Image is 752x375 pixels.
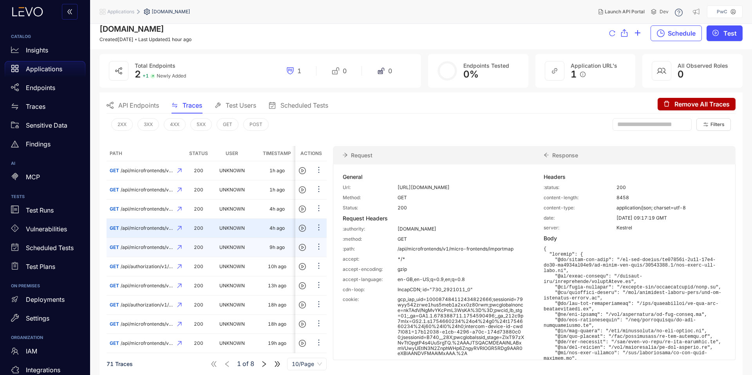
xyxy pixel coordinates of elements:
[110,302,119,308] span: GET
[111,118,133,131] button: 2XX
[315,262,323,271] span: ellipsis
[315,185,323,194] span: ellipsis
[544,215,616,221] p: date:
[26,263,55,270] p: Test Plans
[185,200,212,219] td: 200
[185,238,212,257] td: 200
[11,195,79,199] h6: TESTS
[634,29,641,38] span: plus
[299,184,311,196] button: play-circle
[315,281,323,290] span: ellipsis
[121,245,175,250] span: /api/microfrontends/v1/micro-frontends/importmap
[110,187,119,193] span: GET
[152,9,190,14] span: [DOMAIN_NAME]
[343,195,397,200] p: Method:
[398,236,525,242] p: GET
[315,184,323,196] button: ellipsis
[668,30,696,37] span: Schedule
[315,224,323,233] span: ellipsis
[710,122,725,127] span: Filters
[592,5,651,18] button: Launch API Portal
[26,47,48,54] p: Insights
[185,315,212,334] td: 200
[26,65,62,72] p: Applications
[11,140,19,148] span: warning
[616,195,726,200] p: 8458
[651,25,702,41] button: Schedule
[544,235,726,242] div: Body
[658,98,736,110] button: deleteRemove All Traces
[299,206,306,213] span: play-circle
[571,69,577,80] span: 1
[137,118,159,131] button: 3XX
[11,103,19,110] span: swap
[107,9,134,14] span: Applications
[223,122,232,127] span: GET
[26,103,45,110] p: Traces
[26,225,67,233] p: Vulnerabilities
[237,360,241,367] span: 1
[544,205,616,211] p: content-type:
[11,335,79,340] h6: ORGANIZATION
[315,318,323,330] button: ellipsis
[663,101,670,108] span: delete
[219,321,245,327] span: UNKNOWN
[544,174,726,180] div: Headers
[26,366,60,373] p: Integrations
[5,202,85,221] a: Test Runs
[315,300,323,309] span: ellipsis
[121,225,175,231] span: /api/microfrontends/v1/micro-frontends/importmap
[544,225,616,231] p: server:
[5,42,85,61] a: Insights
[110,340,119,346] span: GET
[299,321,306,328] span: play-circle
[398,277,525,282] p: en-GB,en-US;q=0.9,en;q=0.8
[299,282,306,289] span: play-circle
[135,69,141,80] span: 2
[5,99,85,117] a: Traces
[268,302,286,308] div: 18h ago
[717,9,727,14] p: PwC
[237,360,254,367] span: of
[707,25,743,41] button: play-circleTest
[185,276,212,296] td: 200
[185,296,212,315] td: 200
[295,146,327,161] th: Actions
[185,219,212,238] td: 200
[26,141,51,148] p: Findings
[5,61,85,80] a: Applications
[544,195,616,200] p: content-length:
[315,166,323,175] span: ellipsis
[26,348,37,355] p: IAM
[121,264,175,269] span: /api/authorization/v1/passport
[605,9,645,14] span: Launch API Portal
[315,319,323,328] span: ellipsis
[616,205,726,211] p: application/json; charset=utf-8
[712,30,719,37] span: play-circle
[110,206,119,212] span: GET
[299,222,311,234] button: play-circle
[185,334,212,353] td: 200
[219,225,245,231] span: UNKNOWN
[723,30,737,37] span: Test
[299,299,311,311] button: play-circle
[343,246,397,252] p: :path:
[634,25,641,41] button: plus
[219,283,245,288] span: UNKNOWN
[299,279,311,292] button: play-circle
[343,185,397,190] p: Url:
[26,122,67,129] p: Sensitive Data
[121,187,175,193] span: /api/microfrontends/v1/micro-frontends/importmap
[342,152,348,158] span: arrow-right
[551,68,558,74] span: link
[11,161,79,166] h6: AI
[398,267,525,272] p: gzip
[398,297,525,356] p: gcp_iap_uid=100087484112434822666;sessionid=79wyy542zrwe1hus5meb1a2xx0z80rwm;pwcglobalnonce=nkTAd...
[144,122,153,127] span: 3XX
[164,118,186,131] button: 4XX
[26,315,49,322] p: Settings
[5,169,85,188] a: MCP
[197,122,206,127] span: 5XX
[299,263,306,270] span: play-circle
[11,284,79,288] h6: ON PREMISES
